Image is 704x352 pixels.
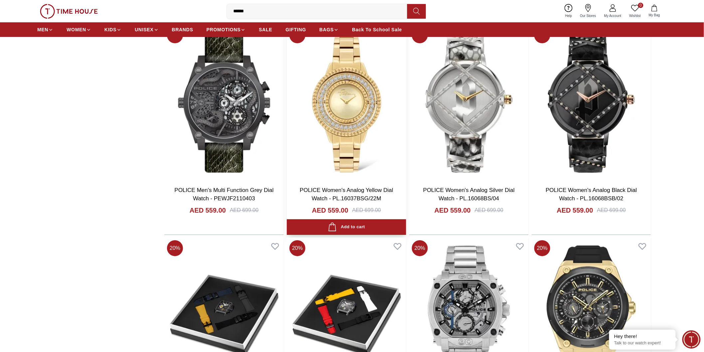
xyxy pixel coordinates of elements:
a: GIFTING [285,24,306,36]
img: POLICE Women's Analog Black Dial Watch - PL.16068BSB/02 [532,25,651,181]
a: POLICE Women's Analog Yellow Dial Watch - PL.16037BSG/22M [300,187,393,202]
div: Hey there! [614,333,671,340]
p: Talk to our watch expert! [614,340,671,346]
div: AED 699.00 [475,206,503,214]
h4: AED 559.00 [312,206,348,215]
img: POLICE Women's Analog Yellow Dial Watch - PL.16037BSG/22M [287,25,406,181]
div: Chat Widget [682,330,701,349]
a: SALE [259,24,272,36]
img: POLICE Women's Analog Silver Dial Watch - PL.16068BS/04 [409,25,529,181]
span: GIFTING [285,26,306,33]
span: 20 % [289,240,305,256]
a: MEN [37,24,53,36]
span: PROMOTIONS [207,26,241,33]
div: AED 699.00 [597,206,626,214]
a: KIDS [104,24,121,36]
span: SALE [259,26,272,33]
span: BRANDS [172,26,193,33]
div: AED 699.00 [230,206,259,214]
a: BAGS [319,24,339,36]
a: Help [561,3,576,20]
span: Help [563,13,575,18]
img: POLICE Men's Multi Function Grey Dial Watch - PEWJF2110403 [164,25,284,181]
span: KIDS [104,26,116,33]
a: Back To School Sale [352,24,402,36]
img: ... [40,4,98,19]
a: Our Stores [576,3,600,20]
span: WOMEN [67,26,86,33]
span: Wishlist [627,13,643,18]
span: 20 % [534,240,550,256]
a: POLICE Women's Analog Black Dial Watch - PL.16068BSB/02 [546,187,637,202]
span: 0 [638,3,643,8]
span: 20 % [167,240,183,256]
h4: AED 559.00 [435,206,471,215]
button: My Bag [645,3,664,19]
a: WOMEN [67,24,91,36]
a: BRANDS [172,24,193,36]
a: PROMOTIONS [207,24,246,36]
h4: AED 559.00 [557,206,593,215]
a: UNISEX [135,24,158,36]
span: Back To School Sale [352,26,402,33]
span: My Bag [646,13,663,18]
span: UNISEX [135,26,153,33]
span: 20 % [412,240,428,256]
span: BAGS [319,26,334,33]
h4: AED 559.00 [190,206,226,215]
div: AED 699.00 [352,206,381,214]
div: Add to cart [328,223,365,232]
a: POLICE Women's Analog Silver Dial Watch - PL.16068BS/04 [423,187,515,202]
a: 0Wishlist [625,3,645,20]
span: Our Stores [578,13,599,18]
a: POLICE Men's Multi Function Grey Dial Watch - PEWJF2110403 [174,187,273,202]
span: MEN [37,26,48,33]
span: My Account [602,13,624,18]
button: Add to cart [287,219,406,235]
